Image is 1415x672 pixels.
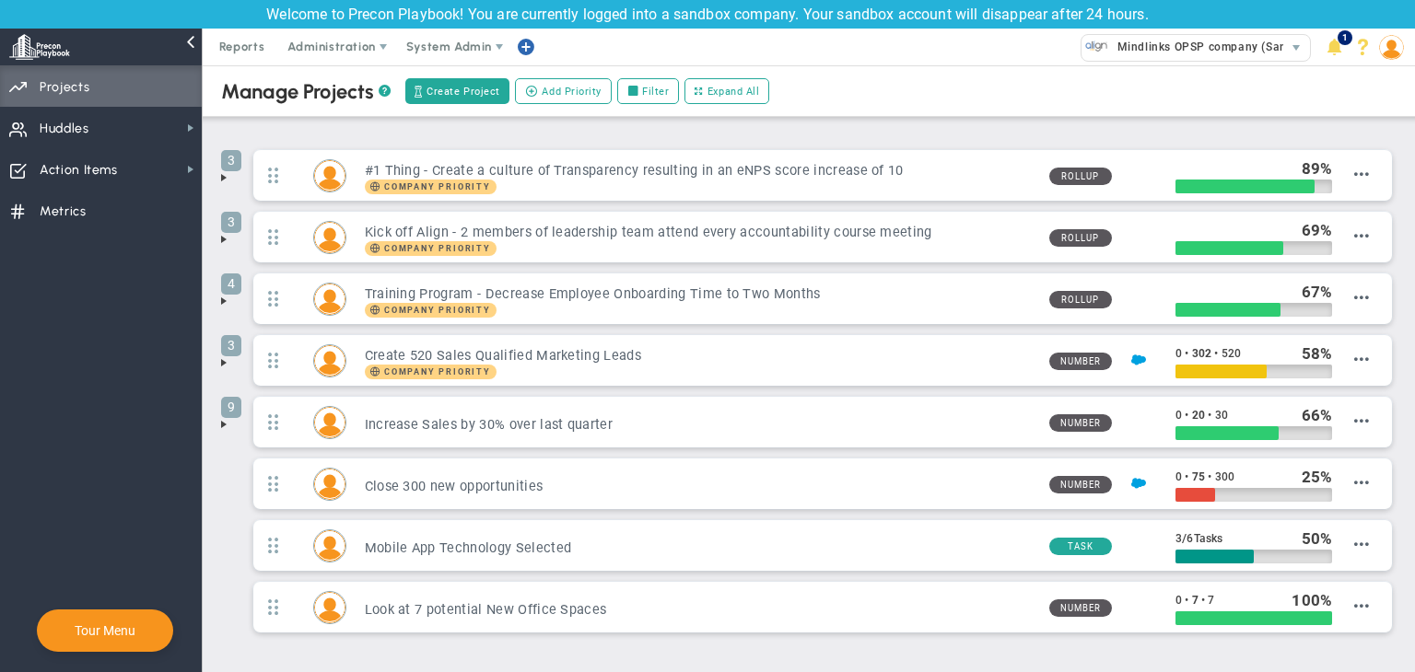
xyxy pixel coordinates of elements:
span: Number [1049,353,1112,370]
span: Number [1049,414,1112,432]
span: Company Priority [365,365,497,379]
span: Company Priority [365,180,497,194]
span: Mindlinks OPSP company (Sandbox) [1108,35,1318,59]
span: • [1185,594,1188,607]
div: % [1302,158,1333,179]
div: % [1302,467,1333,487]
h3: Close 300 new opportunities [365,478,1035,495]
img: Mark Collins [314,469,345,500]
span: Projects [40,68,89,107]
button: Create Project [405,78,509,104]
span: 25 [1302,468,1320,486]
span: Administration [287,40,375,53]
span: 75 [1192,470,1205,483]
span: Company Priority [365,303,497,318]
span: • [1208,470,1211,483]
li: Help & Frequently Asked Questions (FAQ) [1349,29,1377,65]
span: • [1214,347,1218,360]
div: Lisa Jenkins [313,283,346,316]
span: • [1185,347,1188,360]
img: Chandrika A [314,345,345,377]
span: 20 [1192,409,1205,422]
span: Number [1049,476,1112,493]
span: 9 [221,397,241,418]
span: Create Project [427,84,500,99]
span: 3 [221,335,241,356]
img: Salesforce Enabled<br />Sandbox: Quarterly Leads and Opportunities [1131,353,1146,367]
img: Mark Collins [314,160,345,191]
label: Filter [617,78,679,104]
span: 50 [1302,529,1320,548]
h3: Create 520 Sales Qualified Marketing Leads [365,347,1035,365]
span: 7 [1192,594,1199,607]
span: • [1201,594,1205,607]
span: Reports [210,29,275,65]
h3: Training Program - Decrease Employee Onboarding Time to Two Months [365,285,1035,303]
img: Lucy Rodriguez [314,530,345,562]
span: Expand All [707,84,760,99]
span: System Admin [406,40,492,53]
span: Rollup [1049,168,1112,185]
div: Mark Collins [313,159,346,192]
div: Chandrika A [313,344,346,377]
span: 89 [1302,159,1320,178]
div: Manage Projects [221,79,392,104]
span: 3 [221,150,241,171]
h3: Increase Sales by 30% over last quarter [365,416,1035,434]
div: Tom Johnson [313,591,346,624]
div: Mark Collins [313,468,346,501]
img: Miguel Cabrera [314,222,345,253]
span: Number [1049,599,1112,617]
span: Company Priority [384,182,491,191]
img: Katie Williams [314,407,345,438]
div: Lucy Rodriguez [313,529,346,562]
h3: Mobile App Technology Selected [365,539,1035,557]
span: • [1208,409,1211,422]
div: Katie Williams [313,406,346,439]
img: Lisa Jenkins [314,284,345,315]
div: % [1302,220,1333,240]
div: % [1292,590,1332,610]
span: Tasks [1194,532,1223,545]
span: Company Priority [365,241,497,256]
h3: Look at 7 potential New Office Spaces [365,601,1035,619]
span: 100 [1292,591,1319,609]
span: 0 [1175,409,1182,422]
div: % [1302,528,1333,549]
span: 30 [1215,409,1228,422]
span: 0 [1175,594,1182,607]
h3: #1 Thing - Create a culture of Transparency resulting in an eNPS score increase of 10 [365,162,1035,180]
button: Tour Menu [69,622,141,639]
span: Rollup [1049,291,1112,308]
div: Miguel Cabrera [313,221,346,254]
li: Announcements [1320,29,1349,65]
span: Add Priority [542,84,602,99]
img: 33647.Company.photo [1085,35,1108,58]
span: select [1283,35,1310,61]
span: Task [1049,538,1112,555]
span: Metrics [40,192,87,231]
span: 300 [1215,470,1234,483]
img: Salesforce Enabled<br />Sandbox: Quarterly Leads and Opportunities [1131,476,1146,491]
span: Company Priority [384,244,491,253]
h3: Kick off Align - 2 members of leadership team attend every accountability course meeting [365,224,1035,241]
span: Company Priority [384,367,491,377]
div: % [1302,343,1333,364]
span: 66 [1302,406,1320,424]
span: Rollup [1049,229,1112,247]
span: 7 [1208,594,1214,607]
span: • [1185,409,1188,422]
span: 67 [1302,283,1320,301]
span: 3 [221,212,241,233]
span: / [1182,531,1187,545]
span: 520 [1222,347,1241,360]
button: Add Priority [515,78,612,104]
div: % [1302,405,1333,425]
span: 302 [1192,347,1211,360]
span: 58 [1302,344,1320,363]
span: Huddles [40,110,89,148]
span: 3 6 [1175,532,1222,545]
span: 0 [1175,470,1182,483]
span: Company Priority [384,306,491,315]
button: Expand All [684,78,769,104]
